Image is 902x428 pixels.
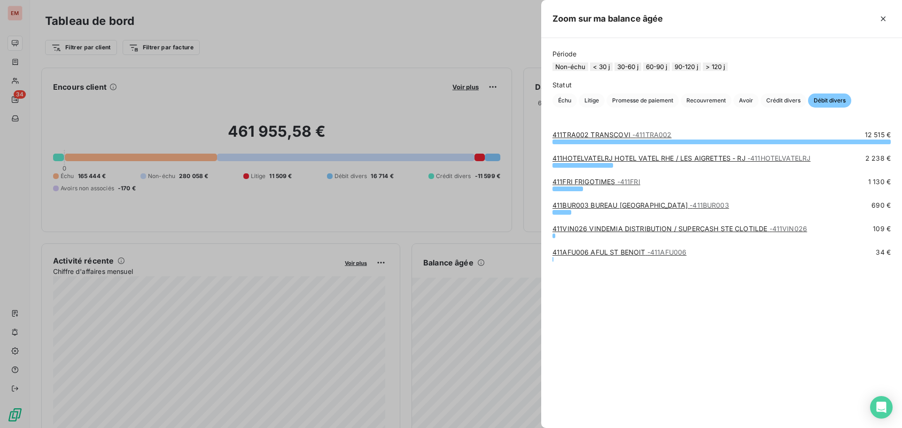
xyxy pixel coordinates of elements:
[632,131,672,139] span: - 411TRA002
[868,177,891,187] span: 1 130 €
[681,93,731,108] button: Recouvrement
[865,130,891,140] span: 12 515 €
[590,62,613,71] button: < 30 j
[552,62,588,71] button: Non-échu
[808,93,851,108] button: Débit divers
[614,62,641,71] button: 30-60 j
[552,49,891,59] span: Période
[876,248,891,257] span: 34 €
[672,62,701,71] button: 90-120 j
[552,80,891,90] span: Statut
[873,224,891,233] span: 109 €
[770,225,808,233] span: - 411VIN026
[552,225,807,233] a: 411VIN026 VINDEMIA DISTRIBUTION / SUPERCASH STE CLOTILDE
[552,248,686,256] a: 411AFU006 AFUL ST BENOIT
[617,178,640,186] span: - 411FRI
[552,154,810,162] a: 411HOTELVATELRJ HOTEL VATEL RHE / LES AIGRETTES - RJ
[761,93,806,108] button: Crédit divers
[747,154,810,162] span: - 411HOTELVATELRJ
[552,201,729,209] a: 411BUR003 BUREAU [GEOGRAPHIC_DATA]
[871,201,891,210] span: 690 €
[552,178,640,186] a: 411FRI FRIGOTIMES
[647,248,687,256] span: - 411AFU006
[579,93,605,108] button: Litige
[703,62,728,71] button: > 120 j
[552,131,672,139] a: 411TRA002 TRANSCOVI
[552,12,663,25] h5: Zoom sur ma balance âgée
[733,93,759,108] button: Avoir
[643,62,670,71] button: 60-90 j
[865,154,891,163] span: 2 238 €
[552,93,577,108] button: Échu
[870,396,893,419] div: Open Intercom Messenger
[607,93,679,108] button: Promesse de paiement
[690,201,729,209] span: - 411BUR003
